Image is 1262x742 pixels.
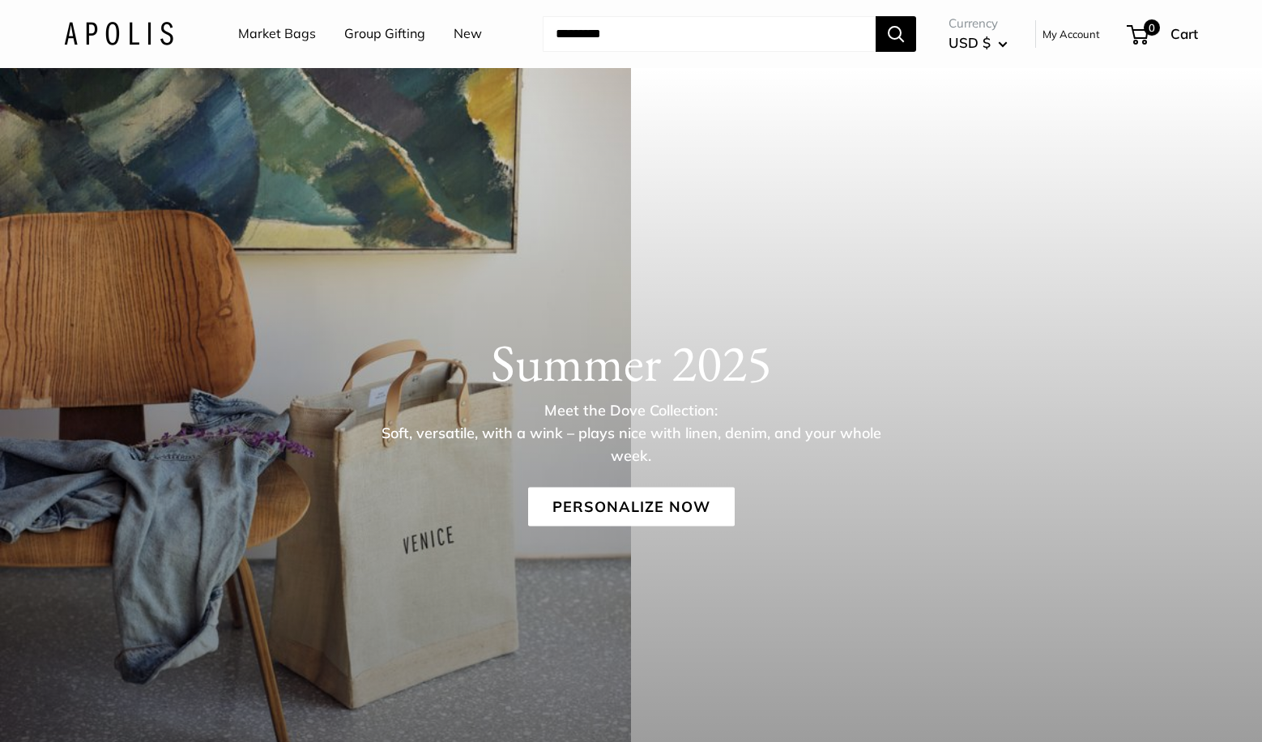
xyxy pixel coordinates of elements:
[1170,25,1198,42] span: Cart
[238,22,316,46] a: Market Bags
[368,399,894,467] p: Meet the Dove Collection: Soft, versatile, with a wink – plays nice with linen, denim, and your w...
[64,332,1198,394] h1: Summer 2025
[454,22,482,46] a: New
[876,16,916,52] button: Search
[1144,19,1160,36] span: 0
[543,16,876,52] input: Search...
[528,488,735,527] a: Personalize Now
[949,12,1008,35] span: Currency
[949,30,1008,56] button: USD $
[1042,24,1100,44] a: My Account
[1128,21,1198,47] a: 0 Cart
[344,22,425,46] a: Group Gifting
[64,22,173,45] img: Apolis
[949,34,991,51] span: USD $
